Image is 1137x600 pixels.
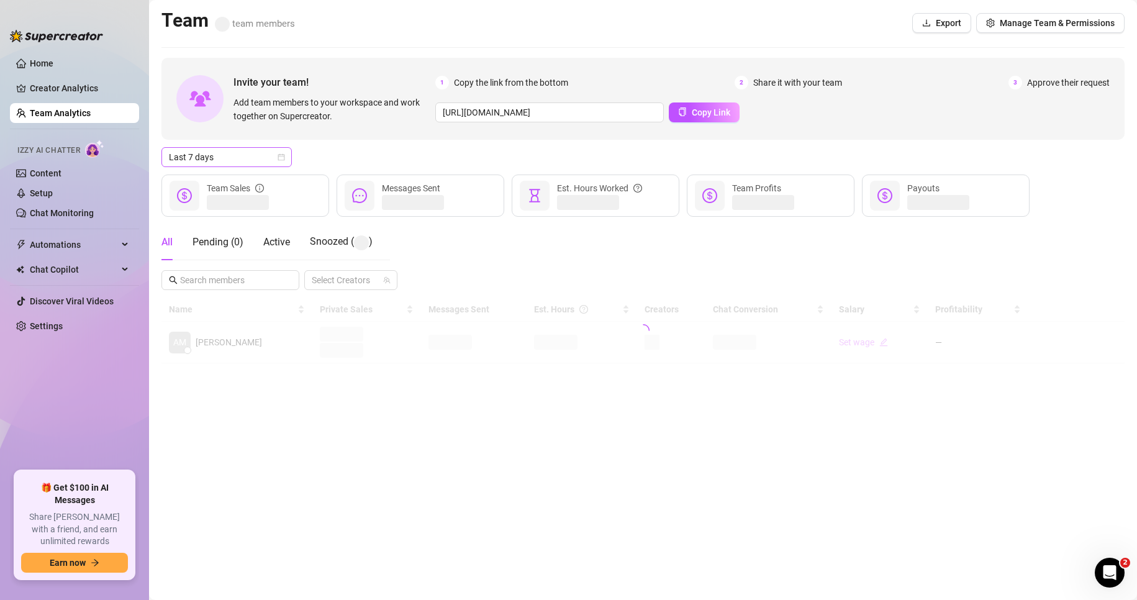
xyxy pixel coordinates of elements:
span: 1 [435,76,449,89]
span: message [352,188,367,203]
a: Discover Viral Videos [30,296,114,306]
button: Earn nowarrow-right [21,553,128,573]
span: Share [PERSON_NAME] with a friend, and earn unlimited rewards [21,511,128,548]
span: Active [263,236,290,248]
button: Copy Link [669,102,740,122]
span: Approve their request [1027,76,1110,89]
div: Team Sales [207,181,264,195]
div: Est. Hours Worked [557,181,642,195]
span: dollar-circle [702,188,717,203]
span: info-circle [255,181,264,195]
span: Messages Sent [382,183,440,193]
a: Creator Analytics [30,78,129,98]
button: Manage Team & Permissions [976,13,1125,33]
span: calendar [278,153,285,161]
span: setting [986,19,995,27]
a: Team Analytics [30,108,91,118]
span: Invite your team! [233,75,435,90]
span: copy [678,107,687,116]
a: Settings [30,321,63,331]
span: download [922,19,931,27]
span: Earn now [50,558,86,568]
span: hourglass [527,188,542,203]
span: Snoozed ( ) [310,235,373,247]
span: 🎁 Get $100 in AI Messages [21,482,128,506]
span: team [383,276,391,284]
button: Export [912,13,971,33]
span: Team Profits [732,183,781,193]
img: logo-BBDzfeDw.svg [10,30,103,42]
span: Copy Link [692,107,730,117]
input: Search members [180,273,282,287]
span: Last 7 days [169,148,284,166]
span: dollar-circle [177,188,192,203]
span: 2 [1120,558,1130,568]
span: dollar-circle [877,188,892,203]
span: Export [936,18,961,28]
div: Pending ( 0 ) [193,235,243,250]
div: All [161,235,173,250]
span: Manage Team & Permissions [1000,18,1115,28]
span: Automations [30,235,118,255]
iframe: Intercom live chat [1095,558,1125,588]
span: team members [215,18,295,29]
span: thunderbolt [16,240,26,250]
span: 3 [1008,76,1022,89]
span: arrow-right [91,558,99,567]
span: Add team members to your workspace and work together on Supercreator. [233,96,430,123]
span: Chat Copilot [30,260,118,280]
span: Payouts [907,183,940,193]
a: Setup [30,188,53,198]
img: Chat Copilot [16,265,24,274]
a: Content [30,168,61,178]
span: Copy the link from the bottom [454,76,568,89]
span: question-circle [633,181,642,195]
span: Izzy AI Chatter [17,145,80,157]
img: AI Chatter [85,140,104,158]
a: Home [30,58,53,68]
a: Chat Monitoring [30,208,94,218]
span: search [169,276,178,284]
span: 2 [735,76,748,89]
span: loading [636,324,650,337]
span: Share it with your team [753,76,842,89]
h2: Team [161,9,295,32]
